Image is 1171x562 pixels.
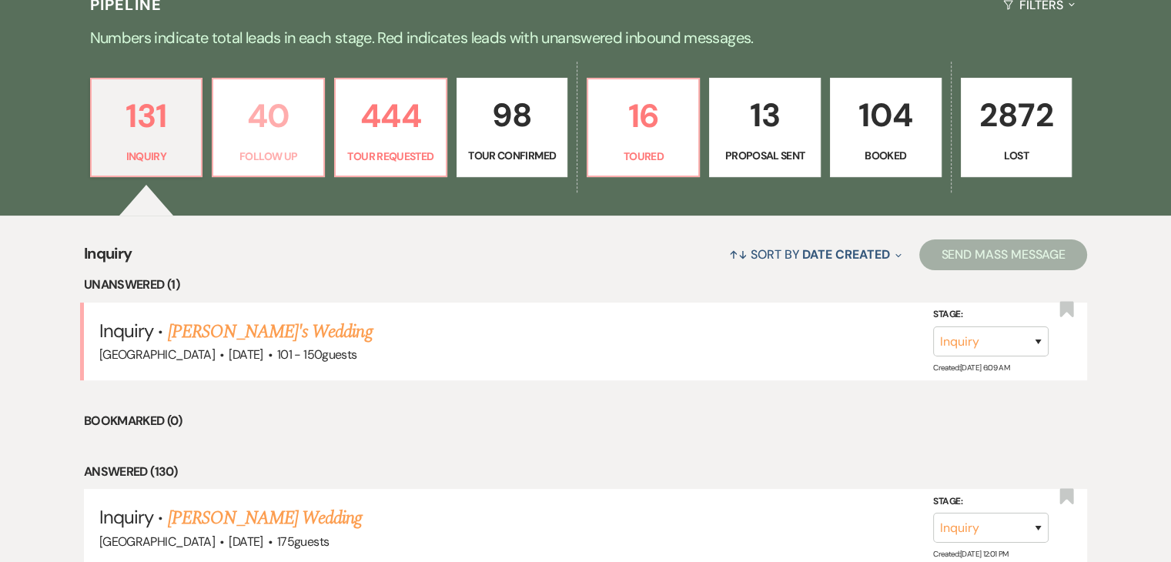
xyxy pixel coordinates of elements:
span: Created: [DATE] 12:01 PM [933,549,1008,559]
span: Inquiry [84,242,132,275]
li: Bookmarked (0) [84,411,1087,431]
label: Stage: [933,493,1049,510]
a: 2872Lost [961,78,1072,178]
span: [DATE] [229,346,263,363]
span: [GEOGRAPHIC_DATA] [99,346,215,363]
a: [PERSON_NAME]'s Wedding [168,318,373,346]
p: 2872 [971,89,1062,141]
p: Inquiry [101,148,192,165]
span: 101 - 150 guests [277,346,356,363]
p: Booked [840,147,932,164]
p: Follow Up [222,148,314,165]
p: 131 [101,90,192,142]
p: 16 [597,90,689,142]
p: 40 [222,90,314,142]
li: Unanswered (1) [84,275,1087,295]
span: [DATE] [229,534,263,550]
label: Stage: [933,306,1049,323]
a: 98Tour Confirmed [457,78,568,178]
span: Inquiry [99,505,153,529]
p: Lost [971,147,1062,164]
span: 175 guests [277,534,329,550]
p: 13 [719,89,811,141]
p: 444 [345,90,437,142]
button: Send Mass Message [919,239,1087,270]
a: 444Tour Requested [334,78,447,178]
p: 104 [840,89,932,141]
span: Date Created [802,246,889,263]
li: Answered (130) [84,462,1087,482]
a: 40Follow Up [212,78,325,178]
button: Sort By Date Created [723,234,908,275]
p: Proposal Sent [719,147,811,164]
a: 16Toured [587,78,700,178]
span: ↑↓ [729,246,748,263]
p: Toured [597,148,689,165]
p: Numbers indicate total leads in each stage. Red indicates leads with unanswered inbound messages. [32,25,1140,50]
span: [GEOGRAPHIC_DATA] [99,534,215,550]
a: [PERSON_NAME] Wedding [168,504,363,532]
a: 131Inquiry [90,78,203,178]
p: Tour Requested [345,148,437,165]
span: Inquiry [99,319,153,343]
p: 98 [467,89,558,141]
a: 13Proposal Sent [709,78,821,178]
p: Tour Confirmed [467,147,558,164]
a: 104Booked [830,78,942,178]
span: Created: [DATE] 6:09 AM [933,363,1009,373]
